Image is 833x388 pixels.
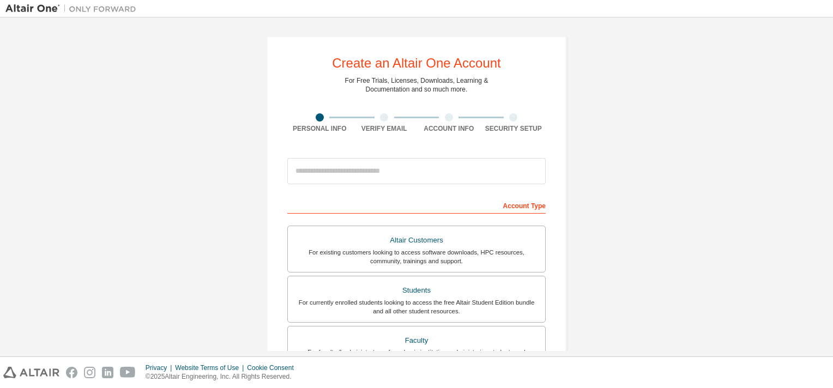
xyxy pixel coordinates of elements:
[247,363,300,372] div: Cookie Consent
[5,3,142,14] img: Altair One
[66,367,77,378] img: facebook.svg
[294,348,539,365] div: For faculty & administrators of academic institutions administering students and accessing softwa...
[146,363,175,372] div: Privacy
[294,248,539,265] div: For existing customers looking to access software downloads, HPC resources, community, trainings ...
[120,367,136,378] img: youtube.svg
[84,367,95,378] img: instagram.svg
[332,57,501,70] div: Create an Altair One Account
[294,233,539,248] div: Altair Customers
[146,372,300,381] p: © 2025 Altair Engineering, Inc. All Rights Reserved.
[102,367,113,378] img: linkedin.svg
[294,333,539,348] div: Faculty
[294,283,539,298] div: Students
[417,124,481,133] div: Account Info
[3,367,59,378] img: altair_logo.svg
[175,363,247,372] div: Website Terms of Use
[287,124,352,133] div: Personal Info
[352,124,417,133] div: Verify Email
[294,298,539,316] div: For currently enrolled students looking to access the free Altair Student Edition bundle and all ...
[345,76,488,94] div: For Free Trials, Licenses, Downloads, Learning & Documentation and so much more.
[287,196,546,214] div: Account Type
[481,124,546,133] div: Security Setup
